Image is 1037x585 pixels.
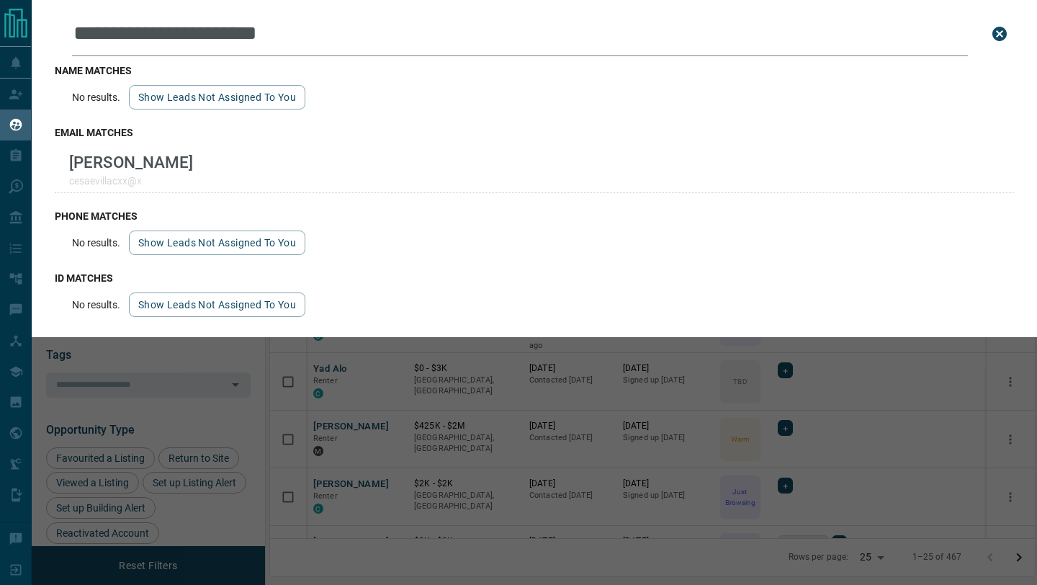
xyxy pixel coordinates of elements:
p: No results. [72,91,120,103]
p: [PERSON_NAME] [69,153,193,171]
p: No results. [72,299,120,311]
h3: phone matches [55,210,1014,222]
h3: name matches [55,65,1014,76]
button: show leads not assigned to you [129,85,305,110]
h3: id matches [55,272,1014,284]
h3: email matches [55,127,1014,138]
button: show leads not assigned to you [129,292,305,317]
p: cesaevillacxx@x [69,175,193,187]
p: No results. [72,237,120,249]
button: close search bar [985,19,1014,48]
button: show leads not assigned to you [129,231,305,255]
